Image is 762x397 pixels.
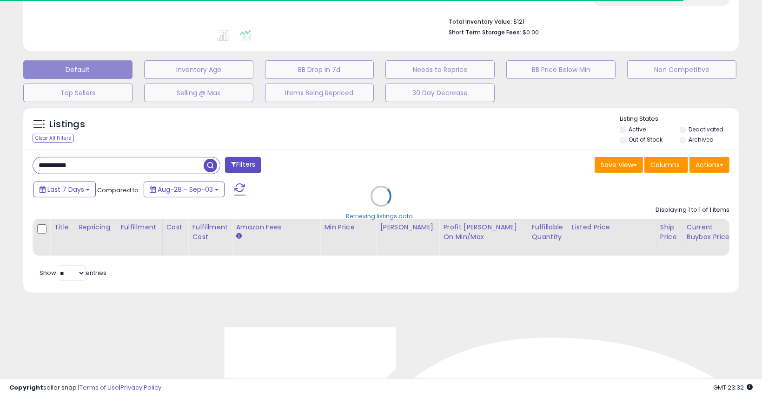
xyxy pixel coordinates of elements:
button: Inventory Age [144,60,253,79]
button: BB Drop in 7d [265,60,374,79]
button: 30 Day Decrease [385,84,495,102]
li: $121 [449,15,722,26]
button: Items Being Repriced [265,84,374,102]
div: Retrieving listings data.. [346,212,416,221]
button: Selling @ Max [144,84,253,102]
span: $0.00 [523,28,539,37]
b: Total Inventory Value: [449,18,512,26]
button: Default [23,60,133,79]
button: Non Competitive [627,60,736,79]
button: BB Price Below Min [506,60,616,79]
button: Top Sellers [23,84,133,102]
b: Short Term Storage Fees: [449,28,521,36]
button: Needs to Reprice [385,60,495,79]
